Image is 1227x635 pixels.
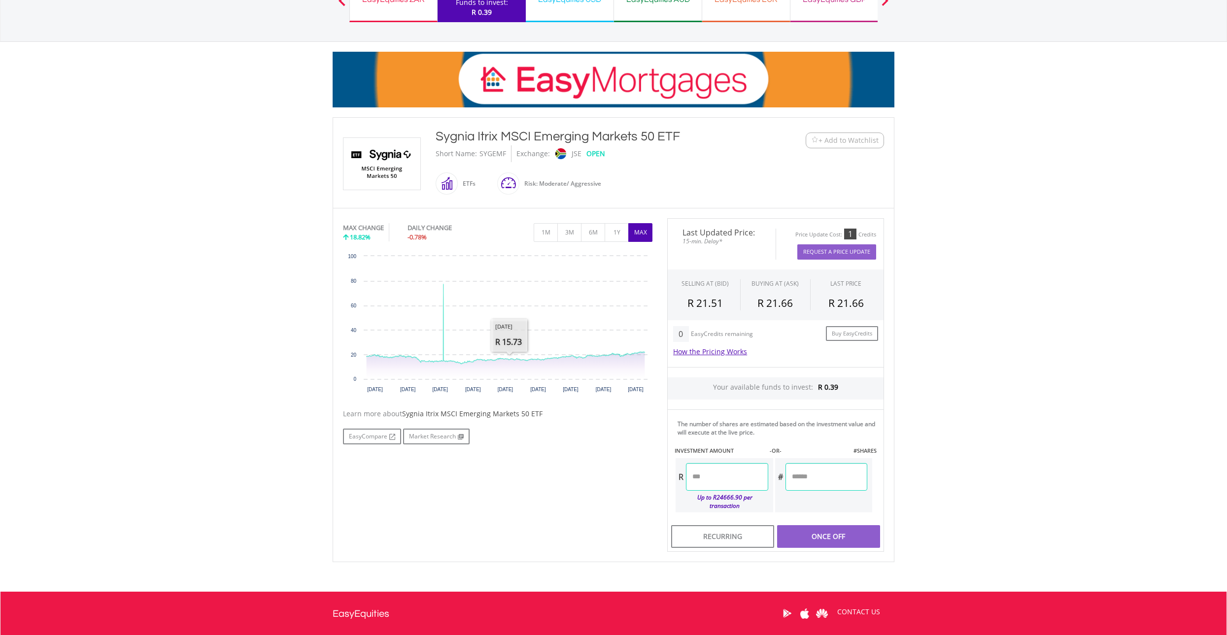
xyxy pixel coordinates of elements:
div: Chart. Highcharts interactive chart. [343,251,652,399]
div: SELLING AT (BID) [682,279,729,288]
div: DAILY CHANGE [408,223,485,233]
button: Request A Price Update [797,244,876,260]
a: How the Pricing Works [673,347,747,356]
text: 80 [351,278,357,284]
img: EasyMortage Promotion Banner [333,52,894,107]
label: -OR- [770,447,782,455]
div: Recurring [671,525,774,548]
div: Up to R24666.90 per transaction [676,491,768,512]
div: SYGEMF [479,145,506,162]
div: ETFs [458,172,476,196]
button: 1M [534,223,558,242]
text: 40 [351,328,357,333]
text: [DATE] [628,387,644,392]
span: Sygnia Itrix MSCI Emerging Markets 50 ETF [402,409,543,418]
img: jse.png [555,148,566,159]
label: INVESTMENT AMOUNT [675,447,734,455]
div: 0 [673,326,688,342]
text: [DATE] [432,387,448,392]
img: Watchlist [811,136,818,144]
div: JSE [572,145,581,162]
label: #SHARES [853,447,877,455]
span: R 21.66 [757,296,793,310]
text: [DATE] [596,387,612,392]
span: + Add to Watchlist [818,135,879,145]
div: Once Off [777,525,880,548]
button: Watchlist + Add to Watchlist [806,133,884,148]
div: Short Name: [436,145,477,162]
span: R 0.39 [818,382,838,392]
img: TFSA.SYGEMF.png [345,138,419,190]
span: R 0.39 [472,7,492,17]
div: # [775,463,785,491]
text: [DATE] [498,387,513,392]
text: 0 [353,376,356,382]
a: Buy EasyCredits [826,326,878,341]
span: -0.78% [408,233,427,241]
a: Google Play [779,598,796,629]
div: Learn more about [343,409,652,419]
div: Sygnia Itrix MSCI Emerging Markets 50 ETF [436,128,745,145]
button: MAX [628,223,652,242]
text: 100 [348,254,356,259]
div: Credits [858,231,876,238]
text: [DATE] [465,387,481,392]
button: 3M [557,223,581,242]
a: Market Research [403,429,470,444]
text: 60 [351,303,357,308]
text: [DATE] [367,387,383,392]
div: R [676,463,686,491]
span: BUYING AT (ASK) [751,279,799,288]
div: LAST PRICE [830,279,861,288]
div: 1 [844,229,856,239]
span: 18.82% [350,233,371,241]
a: Apple [796,598,813,629]
div: MAX CHANGE [343,223,384,233]
div: OPEN [586,145,605,162]
text: [DATE] [563,387,579,392]
span: 15-min. Delay* [675,236,768,246]
div: Price Update Cost: [795,231,842,238]
text: [DATE] [400,387,416,392]
div: EasyCredits remaining [691,331,753,339]
button: 6M [581,223,605,242]
text: [DATE] [530,387,546,392]
svg: Interactive chart [343,251,652,399]
div: Exchange: [516,145,550,162]
div: The number of shares are estimated based on the investment value and will execute at the live price. [678,420,880,436]
span: Last Updated Price: [675,229,768,236]
div: Risk: Moderate/ Aggressive [519,172,601,196]
span: R 21.51 [687,296,723,310]
div: Your available funds to invest: [668,377,884,400]
text: 20 [351,352,357,358]
a: Huawei [813,598,830,629]
a: EasyCompare [343,429,401,444]
button: 1Y [605,223,629,242]
span: R 21.66 [828,296,864,310]
a: CONTACT US [830,598,887,626]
